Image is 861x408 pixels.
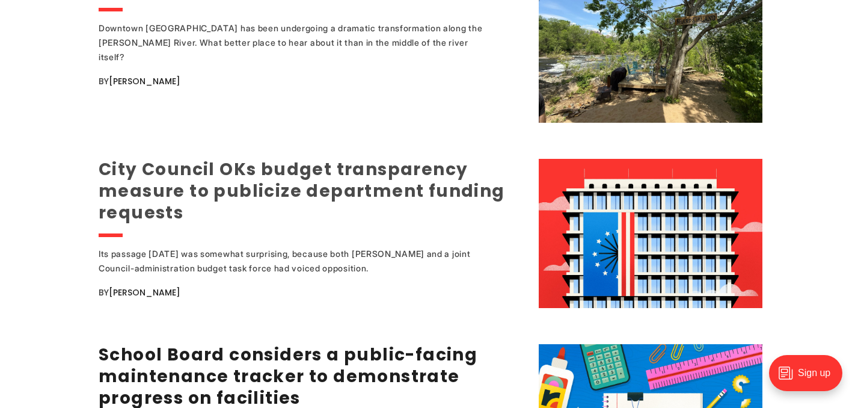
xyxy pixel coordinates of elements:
div: By [99,285,524,300]
a: [PERSON_NAME] [109,75,180,87]
img: City Council OKs budget transparency measure to publicize department funding requests [539,159,762,308]
div: Its passage [DATE] was somewhat surprising, because both [PERSON_NAME] and a joint Council-admini... [99,247,489,276]
a: [PERSON_NAME] [109,286,180,298]
div: Downtown [GEOGRAPHIC_DATA] has been undergoing a dramatic transformation along the [PERSON_NAME] ... [99,21,489,64]
iframe: portal-trigger [759,349,861,408]
div: By [99,74,524,88]
a: City Council OKs budget transparency measure to publicize department funding requests [99,158,505,224]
